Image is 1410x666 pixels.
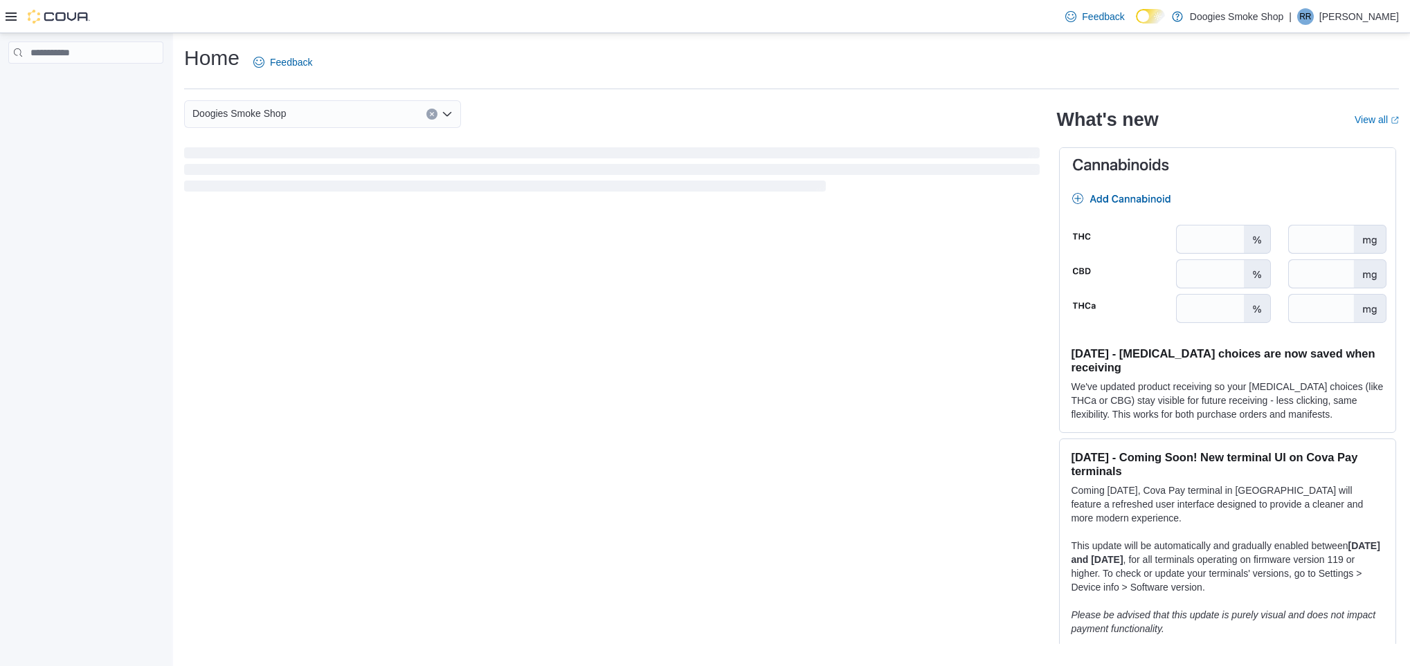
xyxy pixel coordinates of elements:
h1: Home [184,44,239,72]
h3: [DATE] - [MEDICAL_DATA] choices are now saved when receiving [1071,346,1384,374]
h2: What's new [1056,109,1158,131]
img: Cova [28,10,90,24]
span: Feedback [270,55,312,69]
a: Feedback [1060,3,1130,30]
a: View allExternal link [1355,114,1399,125]
p: We've updated product receiving so your [MEDICAL_DATA] choices (like THCa or CBG) stay visible fo... [1071,380,1384,421]
svg: External link [1391,116,1399,124]
span: Loading [184,150,1040,194]
p: | [1289,8,1292,25]
em: Please be advised that this update is purely visual and does not impact payment functionality. [1071,609,1375,634]
p: Doogies Smoke Shop [1190,8,1283,25]
nav: Complex example [8,66,163,100]
button: Clear input [426,109,437,120]
a: Feedback [248,48,318,76]
div: Ryan Redeye [1297,8,1314,25]
strong: [DATE] and [DATE] [1071,540,1380,565]
span: Doogies Smoke Shop [192,105,286,122]
input: Dark Mode [1136,9,1165,24]
span: RR [1299,8,1311,25]
p: Coming [DATE], Cova Pay terminal in [GEOGRAPHIC_DATA] will feature a refreshed user interface des... [1071,483,1384,525]
h3: [DATE] - Coming Soon! New terminal UI on Cova Pay terminals [1071,450,1384,478]
span: Feedback [1082,10,1124,24]
p: [PERSON_NAME] [1319,8,1399,25]
p: This update will be automatically and gradually enabled between , for all terminals operating on ... [1071,539,1384,594]
button: Open list of options [442,109,453,120]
